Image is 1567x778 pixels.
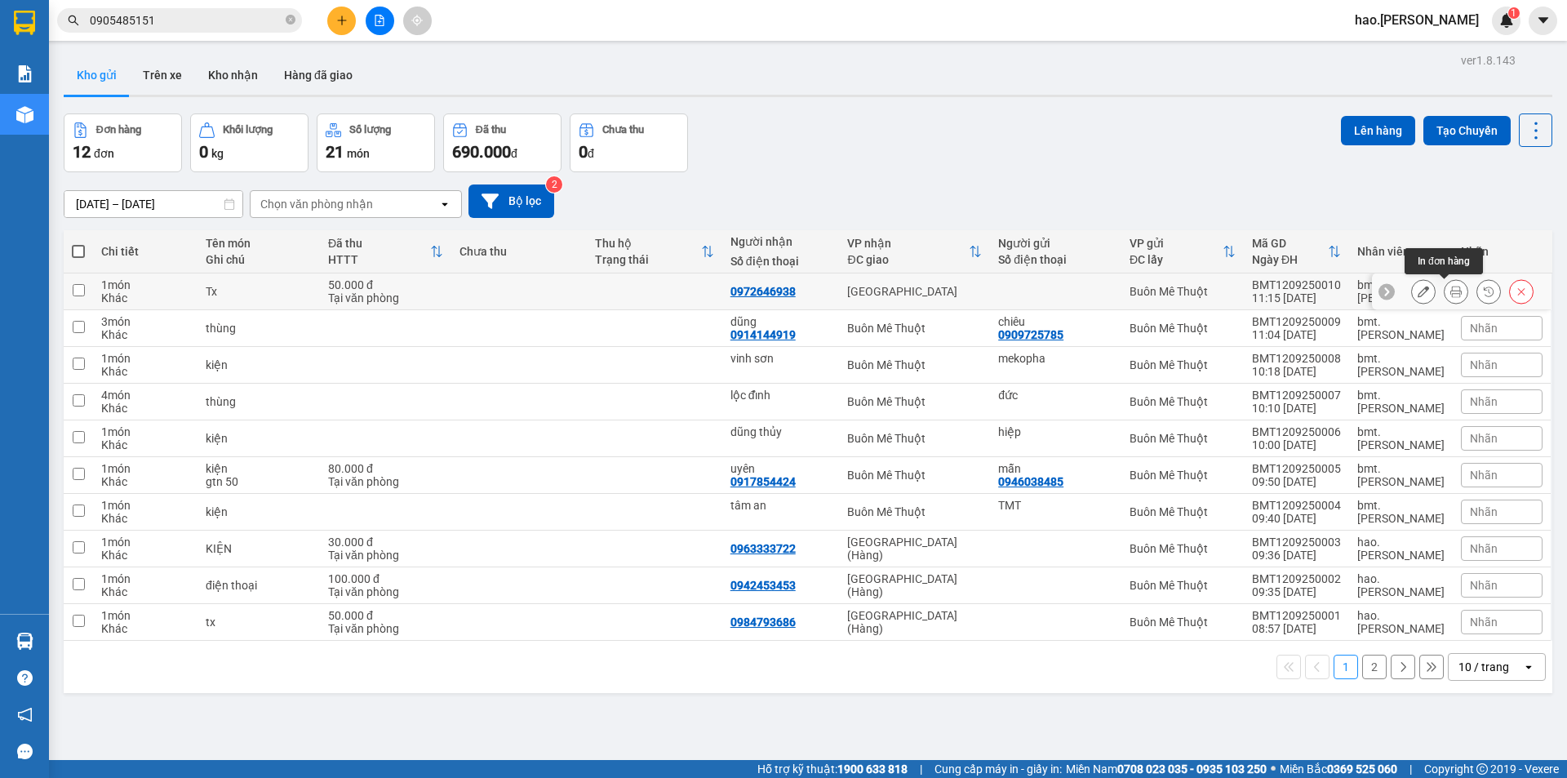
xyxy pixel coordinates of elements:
div: Buôn Mê Thuột [1130,432,1236,445]
span: Nhãn [1470,579,1498,592]
div: Thu hộ [595,237,701,250]
div: Khác [101,622,189,635]
div: 1 món [101,352,189,365]
button: Chưa thu0đ [570,113,688,172]
div: Tại văn phòng [328,549,443,562]
button: Khối lượng0kg [190,113,309,172]
div: bmt.thaison [1357,389,1445,415]
div: Khác [101,402,189,415]
div: Buôn Mê Thuột [1130,542,1236,555]
div: BMT1209250008 [1252,352,1341,365]
span: Nhãn [1470,322,1498,335]
div: 3 món [101,315,189,328]
div: Đã thu [328,237,430,250]
div: bmt.thaison [1357,278,1445,305]
div: Tx [206,285,312,298]
span: Nhãn [1470,358,1498,371]
div: 50.000 đ [328,609,443,622]
div: Tại văn phòng [328,475,443,488]
div: kiện [206,462,312,475]
button: plus [327,7,356,35]
sup: 1 [1508,7,1520,19]
div: 4 món [101,389,189,402]
div: 1 món [101,462,189,475]
div: [GEOGRAPHIC_DATA] (Hàng) [191,14,357,70]
svg: open [1522,660,1535,674]
span: Nhãn [1470,395,1498,408]
div: [GEOGRAPHIC_DATA] (Hàng) [847,572,982,598]
span: question-circle [17,670,33,686]
div: 0909725785 [998,328,1063,341]
button: Hàng đã giao [271,56,366,95]
div: hao.thaison [1357,536,1445,562]
div: [GEOGRAPHIC_DATA] (Hàng) [847,609,982,635]
span: Nhận: [191,14,230,31]
span: CR : [12,104,38,122]
div: 80.000 đ [328,462,443,475]
div: ĐC lấy [1130,253,1223,266]
span: đ [588,147,594,160]
div: BMT1209250005 [1252,462,1341,475]
div: tx [206,616,312,629]
div: 30.000 đ [328,536,443,549]
div: 10:10 [DATE] [1252,402,1341,415]
span: aim [411,15,423,26]
span: Gửi: [14,16,39,33]
div: kiện [206,505,312,518]
button: Tạo Chuyến [1423,116,1511,145]
div: BMT1209250002 [1252,572,1341,585]
span: 21 [326,142,344,162]
button: Bộ lọc [468,184,554,218]
span: Miền Bắc [1280,760,1397,778]
div: bmt.thaison [1357,499,1445,525]
div: bmt.thaison [1357,462,1445,488]
div: vinh sơn [730,352,832,365]
span: notification [17,707,33,722]
div: Chưa thu [602,124,644,136]
div: bmt.thaison [1357,352,1445,378]
span: 0 [579,142,588,162]
div: dũng [730,315,832,328]
div: ver 1.8.143 [1461,51,1516,69]
span: | [1409,760,1412,778]
div: kiện [206,358,312,371]
div: Khác [101,328,189,341]
div: 1 món [101,609,189,622]
div: Buôn Mê Thuột [1130,505,1236,518]
button: Kho nhận [195,56,271,95]
div: lộc đỉnh [730,389,832,402]
div: đức [998,389,1113,402]
button: Lên hàng [1341,116,1415,145]
div: gtn 50 [206,475,312,488]
div: Khác [101,512,189,525]
span: 12 [73,142,91,162]
button: aim [403,7,432,35]
span: Hỗ trợ kỹ thuật: [757,760,908,778]
th: Toggle SortBy [1244,230,1349,273]
span: search [68,15,79,26]
div: 0963333722 [191,70,357,93]
div: 11:15 [DATE] [1252,291,1341,305]
button: caret-down [1529,7,1557,35]
div: HTTT [328,253,430,266]
button: Số lượng21món [317,113,435,172]
div: Khác [101,549,189,562]
div: hao.thaison [1357,609,1445,635]
div: hao.thaison [1357,572,1445,598]
div: 100.000 đ [328,572,443,585]
div: 1 món [101,425,189,438]
span: file-add [374,15,385,26]
span: caret-down [1536,13,1551,28]
div: Buôn Mê Thuột [1130,358,1236,371]
div: 0963333722 [730,542,796,555]
div: Người nhận [730,235,832,248]
div: bmt.thaison [1357,315,1445,341]
span: 0 [199,142,208,162]
div: 1 món [101,278,189,291]
div: Buôn Mê Thuột [1130,579,1236,592]
div: 0984793686 [730,616,796,629]
div: Mã GD [1252,237,1328,250]
div: Tại văn phòng [328,291,443,305]
div: mẫn [998,462,1113,475]
div: 0942453453 [730,579,796,592]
